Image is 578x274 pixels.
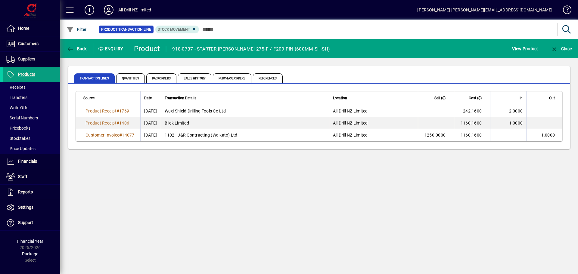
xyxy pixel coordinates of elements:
span: Sell ($) [434,95,446,101]
span: Close [551,46,572,51]
button: View Product [511,43,539,54]
span: Write Offs [6,105,28,110]
td: Blick Limited [161,117,329,129]
span: Receipts [6,85,26,90]
a: Reports [3,185,60,200]
a: Price Updates [3,143,60,154]
span: All Drill NZ Limited [333,133,368,137]
a: Receipts [3,82,60,92]
span: Staff [18,174,27,179]
a: Write Offs [3,103,60,113]
div: Location [333,95,414,101]
span: View Product [512,44,538,54]
span: Date [144,95,152,101]
td: 1250.0000 [418,129,454,141]
span: # [119,133,122,137]
span: Financial Year [17,239,43,244]
mat-chip: Product Transaction Type: Stock movement [155,26,199,33]
span: Product Transaction Line [101,26,151,32]
a: Financials [3,154,60,169]
td: 1102 - J&R Contracting (Waikato) Ltd [161,129,329,141]
div: Date [144,95,157,101]
span: Serial Numbers [6,115,38,120]
div: Sell ($) [422,95,451,101]
app-page-header-button: Back [60,43,93,54]
span: All Drill NZ Limited [333,109,368,113]
button: Profile [99,5,118,15]
a: Home [3,21,60,36]
span: 1769 [119,109,129,113]
a: Product Receipt#1406 [83,120,131,126]
a: Pricebooks [3,123,60,133]
span: Product Receipt [85,121,117,125]
span: All Drill NZ Limited [333,121,368,125]
a: Knowledge Base [558,1,570,21]
span: # [117,121,119,125]
a: Suppliers [3,52,60,67]
span: Package [22,251,38,256]
a: Customers [3,36,60,51]
a: Serial Numbers [3,113,60,123]
span: 1.0000 [541,133,555,137]
td: [DATE] [140,105,161,117]
span: Transaction Lines [74,73,115,83]
a: Transfers [3,92,60,103]
span: Stock movement [158,27,190,32]
span: Purchase Orders [213,73,251,83]
span: Suppliers [18,57,35,61]
button: Filter [65,24,88,35]
span: References [253,73,283,83]
a: Staff [3,169,60,184]
span: Stocktakes [6,136,30,141]
span: Transfers [6,95,27,100]
button: Add [80,5,99,15]
div: Cost ($) [458,95,487,101]
td: Wuxi Shield Drilling Tools Co Ltd [161,105,329,117]
span: Quantities [116,73,145,83]
td: 1160.1600 [454,129,490,141]
span: Financials [18,159,37,164]
span: 1.0000 [509,121,523,125]
span: Customer Invoice [85,133,119,137]
span: 2.0000 [509,109,523,113]
div: All Drill NZ limited [118,5,151,15]
span: Settings [18,205,33,210]
span: Price Updates [6,146,36,151]
button: Close [549,43,573,54]
td: 242.1600 [454,105,490,117]
span: Backorders [146,73,176,83]
div: Enquiry [93,44,129,54]
a: Settings [3,200,60,215]
a: Product Receipt#1769 [83,108,131,114]
a: Customer Invoice#14077 [83,132,137,138]
app-page-header-button: Close enquiry [544,43,578,54]
span: Customers [18,41,39,46]
a: Stocktakes [3,133,60,143]
div: 918-0737 - STARTER [PERSON_NAME] 275-F / #200 PIN (600MM SH-SH) [172,44,330,54]
span: Sales History [178,73,211,83]
span: Home [18,26,29,31]
span: Product Receipt [85,109,117,113]
span: # [117,109,119,113]
span: Support [18,220,33,225]
button: Back [65,43,88,54]
span: 14077 [122,133,134,137]
span: Cost ($) [469,95,482,101]
td: [DATE] [140,129,161,141]
div: [PERSON_NAME] [PERSON_NAME][EMAIL_ADDRESS][DOMAIN_NAME] [417,5,552,15]
span: Products [18,72,35,77]
span: Source [83,95,95,101]
div: Source [83,95,137,101]
span: Out [549,95,555,101]
a: Support [3,215,60,230]
span: Pricebooks [6,126,30,131]
td: [DATE] [140,117,161,129]
span: 1406 [119,121,129,125]
span: In [520,95,523,101]
span: Transaction Details [165,95,196,101]
div: Product [134,44,160,54]
span: Back [67,46,87,51]
span: Location [333,95,347,101]
span: Filter [67,27,87,32]
td: 1160.1600 [454,117,490,129]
